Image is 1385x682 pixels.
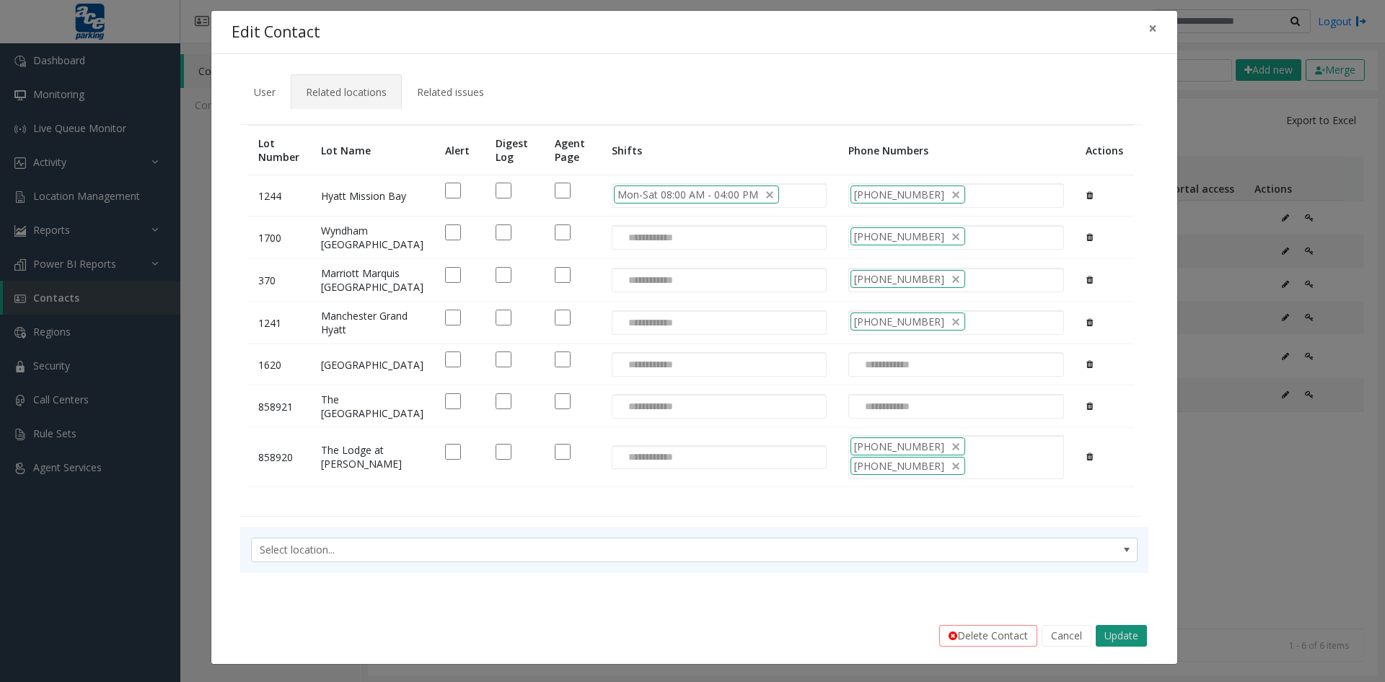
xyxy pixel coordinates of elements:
[950,229,962,244] span: delete
[854,271,944,287] span: [PHONE_NUMBER]
[247,428,310,487] td: 858920
[417,85,484,99] span: Related issues
[310,217,434,259] td: Wyndham [GEOGRAPHIC_DATA]
[837,126,1074,175] th: Phone Numbers
[247,385,310,428] td: 858921
[254,85,276,99] span: User
[950,439,962,454] span: delete
[601,126,837,175] th: Shifts
[247,217,310,259] td: 1700
[247,175,310,217] td: 1244
[617,187,758,202] span: Mon-Sat 08:00 AM - 04:00 PM
[764,187,775,202] span: delete
[1042,625,1091,647] button: Cancel
[854,439,944,454] span: [PHONE_NUMBER]
[247,126,310,175] th: Lot Number
[247,259,310,302] td: 370
[310,428,434,487] td: The Lodge at [PERSON_NAME]
[950,271,962,287] span: delete
[252,538,959,561] span: Select location...
[310,259,434,302] td: Marriott Marquis [GEOGRAPHIC_DATA]
[939,625,1037,647] button: Delete Contact
[854,314,944,329] span: [PHONE_NUMBER]
[1096,625,1147,647] button: Update
[1075,126,1134,175] th: Actions
[485,126,544,175] th: Digest Log
[854,187,944,202] span: [PHONE_NUMBER]
[434,126,485,175] th: Alert
[854,458,944,473] span: [PHONE_NUMBER]
[854,229,944,244] span: [PHONE_NUMBER]
[306,85,387,99] span: Related locations
[247,344,310,385] td: 1620
[950,187,962,202] span: delete
[950,314,962,329] span: delete
[544,126,601,175] th: Agent Page
[310,344,434,385] td: [GEOGRAPHIC_DATA]
[310,385,434,428] td: The [GEOGRAPHIC_DATA]
[247,302,310,344] td: 1241
[310,175,434,217] td: Hyatt Mission Bay
[310,126,434,175] th: Lot Name
[950,458,962,473] span: delete
[1138,11,1167,46] button: Close
[310,302,434,344] td: Manchester Grand Hyatt
[239,74,1150,99] ul: Tabs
